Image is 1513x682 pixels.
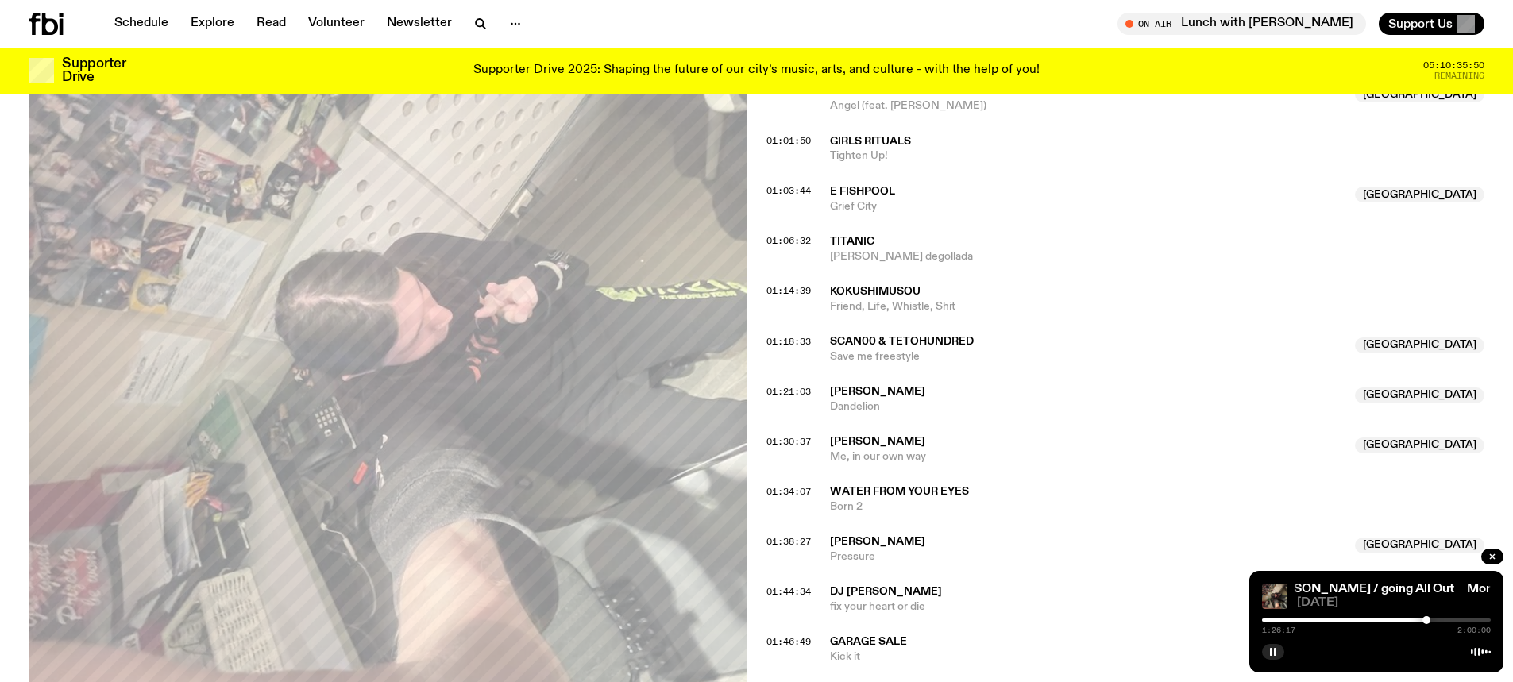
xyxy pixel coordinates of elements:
[766,485,811,498] span: 01:34:07
[1355,387,1484,403] span: [GEOGRAPHIC_DATA]
[1262,584,1287,609] img: A 0.5x selfie taken from above of Jim in the studio holding up a peace sign.
[62,57,125,84] h3: Supporter Drive
[766,134,811,147] span: 01:01:50
[766,287,811,295] button: 01:14:39
[830,286,921,297] span: Kokushimusou
[1355,437,1484,453] span: [GEOGRAPHIC_DATA]
[766,535,811,548] span: 01:38:27
[830,186,895,197] span: e fishpool
[766,284,811,297] span: 01:14:39
[830,98,1346,114] span: Angel (feat. [PERSON_NAME])
[1297,597,1491,609] span: [DATE]
[830,386,925,397] span: [PERSON_NAME]
[766,385,811,398] span: 01:21:03
[181,13,244,35] a: Explore
[1355,337,1484,353] span: [GEOGRAPHIC_DATA]
[1423,61,1484,70] span: 05:10:35:50
[830,399,1346,414] span: Dandelion
[830,449,1346,464] span: Me, in our own way
[830,349,1346,364] span: Save me freestyle
[830,236,874,247] span: Titanic
[830,336,974,347] span: Scan00 & tetohundred
[830,199,1346,214] span: Grief City
[1180,583,1454,595] a: Mornings with [PERSON_NAME] / going All Out
[247,13,295,35] a: Read
[830,499,1485,514] span: Born 2
[1355,87,1484,102] span: [GEOGRAPHIC_DATA]
[766,337,811,346] button: 01:18:33
[766,635,811,648] span: 01:46:49
[830,549,1346,564] span: Pressure
[830,436,925,447] span: [PERSON_NAME]
[830,86,896,97] span: Donatachi
[830,536,925,547] span: [PERSON_NAME]
[766,487,811,496] button: 01:34:07
[766,585,811,598] span: 01:44:34
[1434,71,1484,80] span: Remaining
[1388,17,1453,31] span: Support Us
[766,184,811,197] span: 01:03:44
[830,148,1485,164] span: Tighten Up!
[766,437,811,446] button: 01:30:37
[830,486,969,497] span: Water From Your Eyes
[1262,626,1295,634] span: 1:26:17
[766,234,811,247] span: 01:06:32
[830,636,907,647] span: Garage Sale
[766,538,811,546] button: 01:38:27
[1457,626,1491,634] span: 2:00:00
[766,87,811,95] button: 00:52:48
[830,249,1485,264] span: [PERSON_NAME] degollada
[1117,13,1366,35] button: On AirLunch with [PERSON_NAME]
[766,187,811,195] button: 01:03:44
[1355,538,1484,553] span: [GEOGRAPHIC_DATA]
[830,599,1485,615] span: fix your heart or die
[1355,187,1484,202] span: [GEOGRAPHIC_DATA]
[830,649,1346,665] span: Kick it
[830,136,911,147] span: Girls Rituals
[766,237,811,245] button: 01:06:32
[299,13,374,35] a: Volunteer
[766,638,811,646] button: 01:46:49
[105,13,178,35] a: Schedule
[473,64,1040,78] p: Supporter Drive 2025: Shaping the future of our city’s music, arts, and culture - with the help o...
[766,335,811,348] span: 01:18:33
[377,13,461,35] a: Newsletter
[766,588,811,596] button: 01:44:34
[830,586,942,597] span: dj [PERSON_NAME]
[766,387,811,396] button: 01:21:03
[830,299,1485,314] span: Friend, Life, Whistle, Shit
[1379,13,1484,35] button: Support Us
[766,137,811,145] button: 01:01:50
[766,435,811,448] span: 01:30:37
